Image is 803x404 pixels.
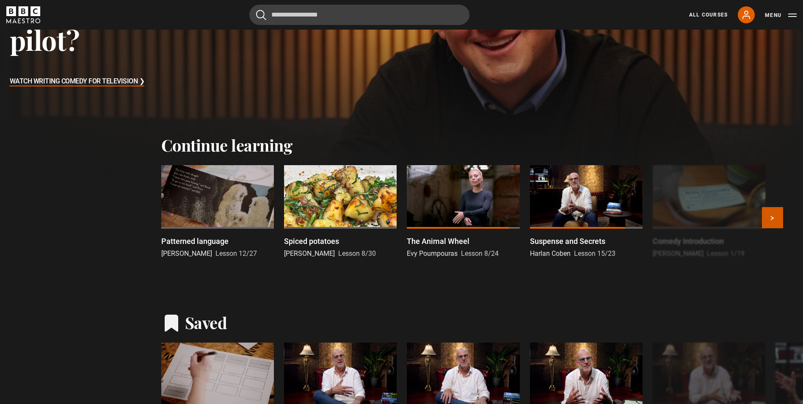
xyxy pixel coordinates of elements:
[530,165,643,259] a: Suspense and Secrets Harlan Coben Lesson 15/23
[284,165,397,259] a: Spiced potatoes [PERSON_NAME] Lesson 8/30
[161,136,642,155] h2: Continue learning
[407,165,519,259] a: The Animal Wheel Evy Poumpouras Lesson 8/24
[249,5,469,25] input: Search
[185,313,227,332] h2: Saved
[530,235,605,247] p: Suspense and Secrets
[574,249,615,257] span: Lesson 15/23
[653,249,704,257] span: [PERSON_NAME]
[707,249,745,257] span: Lesson 1/19
[161,249,212,257] span: [PERSON_NAME]
[689,11,728,19] a: All Courses
[256,10,266,20] button: Submit the search query
[10,75,145,88] h3: Watch Writing Comedy for Television ❯
[161,165,274,259] a: Patterned language [PERSON_NAME] Lesson 12/27
[215,249,257,257] span: Lesson 12/27
[653,235,724,247] p: Comedy Introduction
[765,11,797,19] button: Toggle navigation
[653,165,765,259] a: Comedy Introduction [PERSON_NAME] Lesson 1/19
[530,249,571,257] span: Harlan Coben
[284,235,339,247] p: Spiced potatoes
[338,249,376,257] span: Lesson 8/30
[161,235,229,247] p: Patterned language
[407,249,458,257] span: Evy Poumpouras
[284,249,335,257] span: [PERSON_NAME]
[407,235,469,247] p: The Animal Wheel
[461,249,499,257] span: Lesson 8/24
[6,6,40,23] svg: BBC Maestro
